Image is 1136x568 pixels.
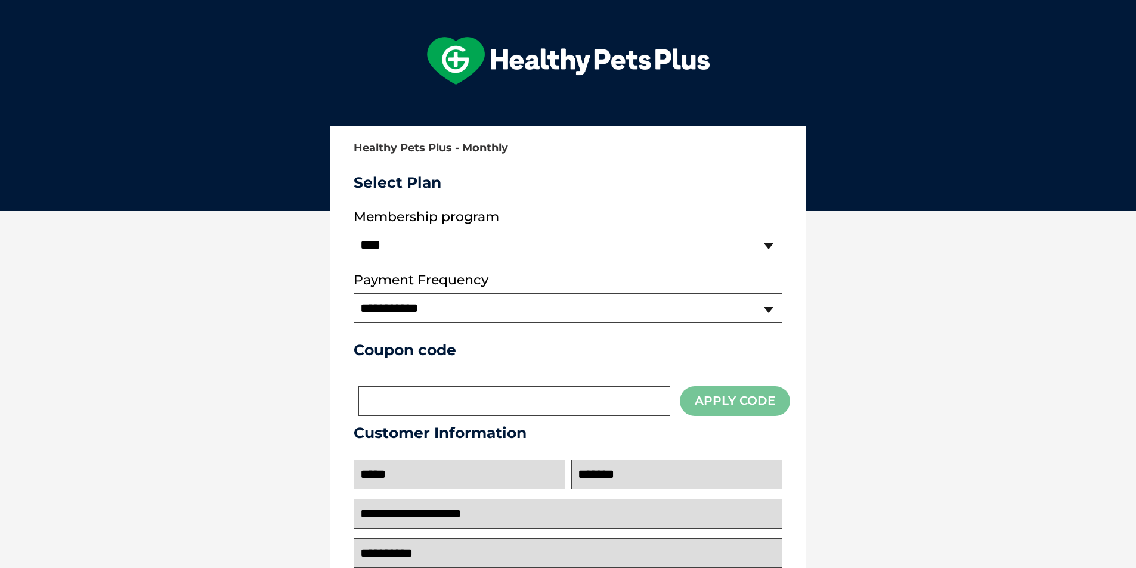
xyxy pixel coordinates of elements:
[354,173,782,191] h3: Select Plan
[354,272,488,288] label: Payment Frequency
[427,37,710,85] img: hpp-logo-landscape-green-white.png
[354,142,782,154] h2: Healthy Pets Plus - Monthly
[354,424,782,442] h3: Customer Information
[354,209,782,225] label: Membership program
[354,341,782,359] h3: Coupon code
[680,386,790,415] button: Apply Code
